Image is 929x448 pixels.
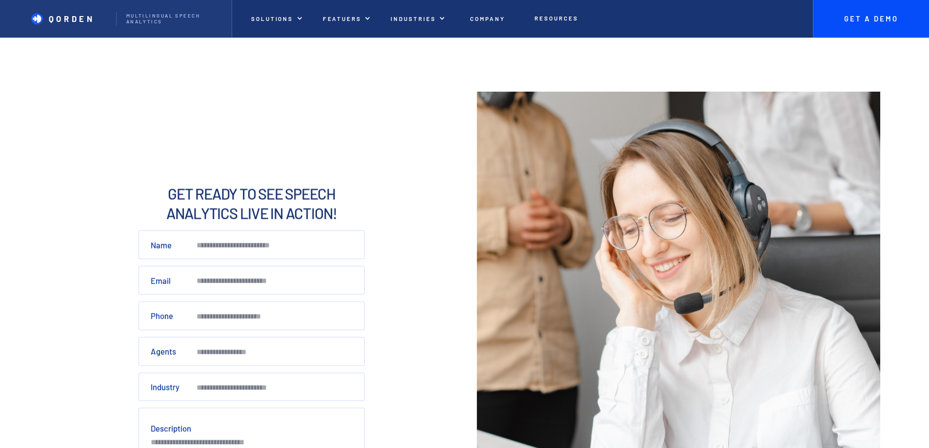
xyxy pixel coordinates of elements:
label: Agents [151,347,176,356]
p: Featuers [323,15,362,22]
p: Solutions [251,15,293,22]
label: Name [151,240,172,250]
label: Description [151,424,191,433]
p: Company [470,15,505,22]
label: Email [151,275,171,285]
h2: Get ready to See Speech Analytics live in action! [138,184,365,223]
label: Industry [151,382,179,391]
label: Phone [151,311,173,321]
p: Get A Demo [834,15,908,23]
p: Industries [391,15,435,22]
p: QORDEN [49,14,95,23]
p: Multilingual Speech analytics [126,13,222,25]
p: Resources [534,15,578,21]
